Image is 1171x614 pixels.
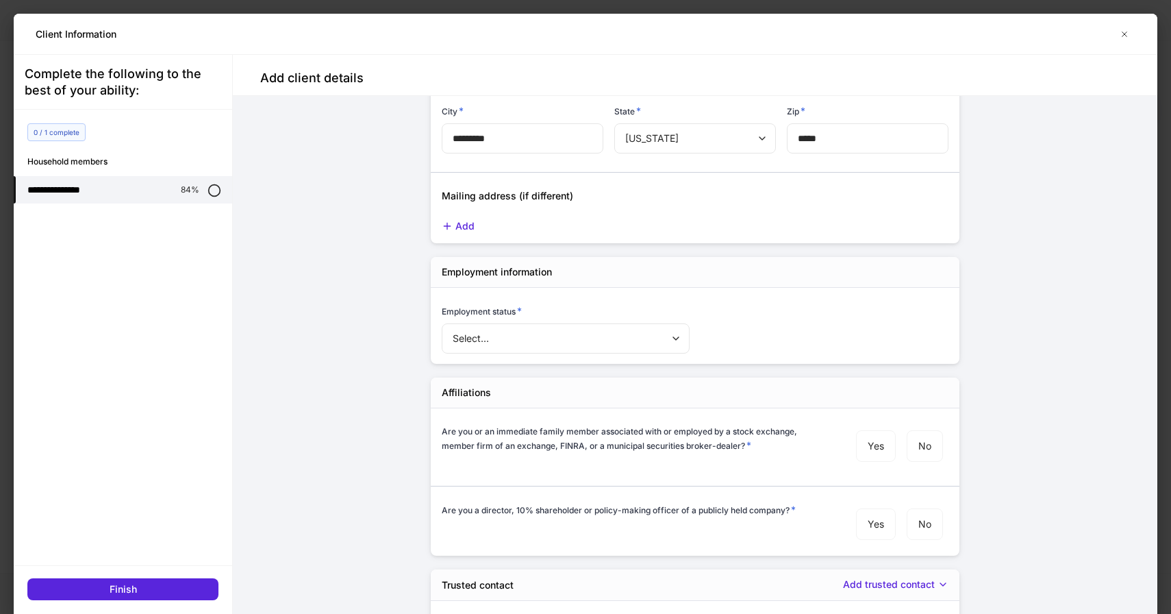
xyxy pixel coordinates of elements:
h5: Trusted contact [442,578,514,592]
div: Select... [442,323,689,354]
h5: Client Information [36,27,116,41]
div: 0 / 1 complete [27,123,86,141]
h6: City [442,104,464,118]
div: [US_STATE] [614,123,775,153]
h6: Zip [787,104,805,118]
div: Mailing address (if different) [431,173,948,203]
h6: Employment status [442,304,522,318]
button: Add [442,219,475,234]
p: 84% [181,184,199,195]
h6: State [614,104,641,118]
h5: Affiliations [442,386,491,400]
h6: Household members [27,155,232,168]
h6: Are you or an immediate family member associated with or employed by a stock exchange, member fir... [442,425,823,452]
h5: Employment information [442,265,552,279]
button: Add trusted contact [843,578,948,592]
div: Finish [110,582,137,596]
button: Finish [27,578,218,600]
h4: Add client details [260,70,364,86]
div: Complete the following to the best of your ability: [25,66,221,99]
h6: Are you a director, 10% shareholder or policy-making officer of a publicly held company? [442,503,796,517]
